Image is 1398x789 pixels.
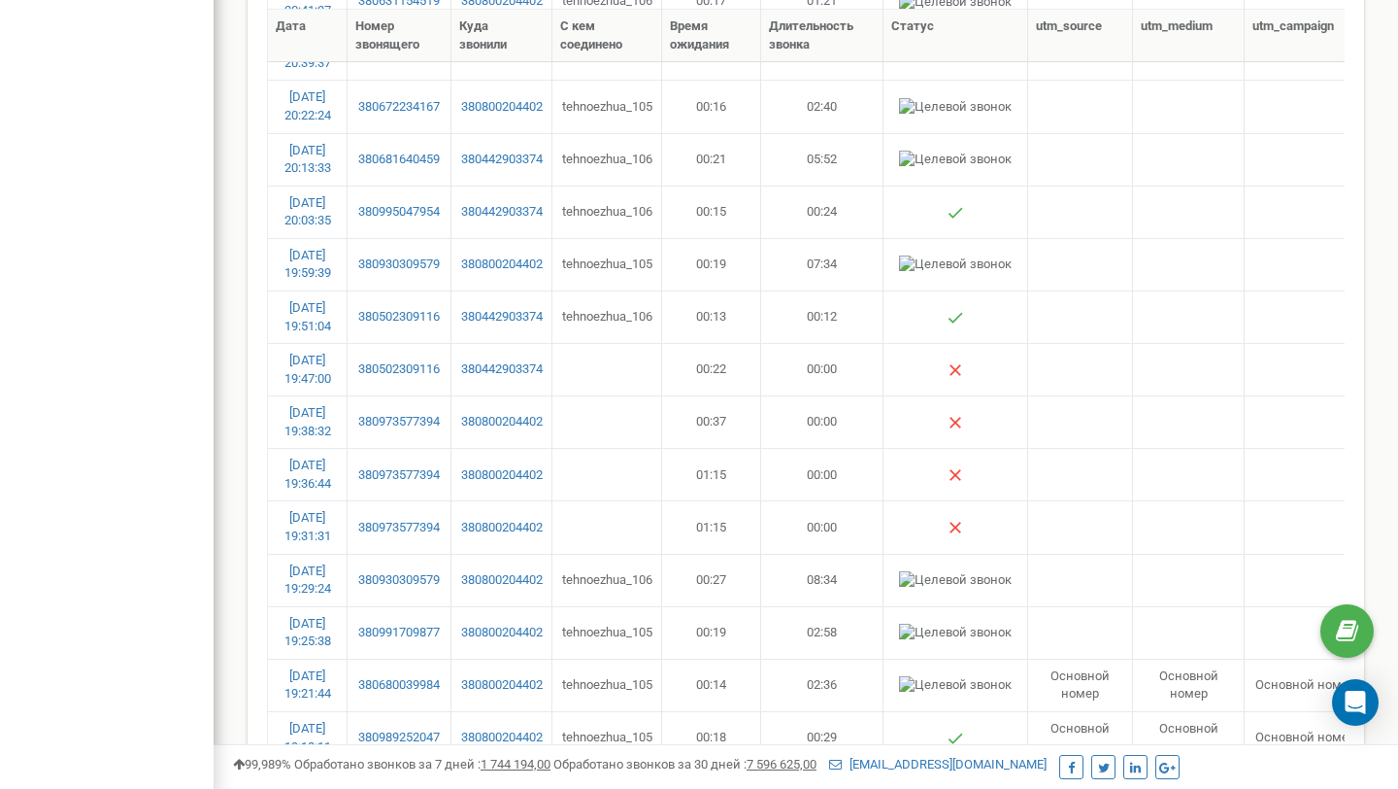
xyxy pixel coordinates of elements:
[761,238,884,291] td: 07:34
[948,415,963,430] img: Нет ответа
[459,360,545,379] a: 380442903374
[552,80,661,132] td: tehnoezhua_105
[662,554,761,606] td: 00:27
[451,10,553,62] th: Куда звонили
[662,186,761,238] td: 00:15
[355,729,442,747] a: 380989252047
[662,291,761,343] td: 00:13
[284,89,331,122] a: [DATE] 20:22:24
[948,731,963,746] img: Отвечен
[459,308,545,326] a: 380442903374
[761,395,884,448] td: 00:00
[459,676,545,695] a: 380800204402
[747,757,816,772] u: 7 596 625,00
[761,606,884,659] td: 02:58
[662,343,761,395] td: 00:22
[284,300,331,333] a: [DATE] 19:51:04
[355,413,442,431] a: 380973577394
[1133,659,1245,711] td: Основной номер
[355,203,442,222] a: 380995047954
[1133,10,1245,62] th: utm_medium
[284,564,331,597] a: [DATE] 19:29:24
[761,448,884,500] td: 00:00
[761,186,884,238] td: 00:24
[761,133,884,186] td: 05:52
[552,291,661,343] td: tehnoezhua_106
[552,711,661,764] td: tehnoezhua_105
[899,256,1012,274] img: Целевой звонок
[662,448,761,500] td: 01:15
[459,98,545,117] a: 380800204402
[355,151,442,169] a: 380681640459
[899,98,1012,117] img: Целевой звонок
[948,467,963,483] img: Нет ответа
[1245,711,1366,764] td: Основной номер
[1245,659,1366,711] td: Основной номер
[284,405,331,438] a: [DATE] 19:38:32
[761,10,884,62] th: Длительность звонка
[662,133,761,186] td: 00:21
[1028,659,1132,711] td: Основной номер
[662,606,761,659] td: 00:19
[355,98,442,117] a: 380672234167
[552,554,661,606] td: tehnoezhua_106
[553,757,816,772] span: Обработано звонков за 30 дней :
[284,458,331,491] a: [DATE] 19:36:44
[662,238,761,291] td: 00:19
[761,711,884,764] td: 00:29
[284,721,331,754] a: [DATE] 19:18:11
[355,676,442,695] a: 380680039984
[348,10,450,62] th: Номер звонящего
[459,466,545,485] a: 380800204402
[284,248,331,281] a: [DATE] 19:59:39
[899,676,1012,695] img: Целевой звонок
[552,133,661,186] td: tehnoezhua_106
[284,37,331,70] a: [DATE] 20:39:37
[662,80,761,132] td: 00:16
[355,519,442,537] a: 380973577394
[1028,10,1132,62] th: utm_source
[459,624,545,642] a: 380800204402
[459,151,545,169] a: 380442903374
[355,360,442,379] a: 380502309116
[1028,711,1132,764] td: Основной номер
[459,256,545,274] a: 380800204402
[899,151,1012,169] img: Целевой звонок
[355,308,442,326] a: 380502309116
[761,80,884,132] td: 02:40
[662,395,761,448] td: 00:37
[355,624,442,642] a: 380991709877
[662,659,761,711] td: 00:14
[459,413,545,431] a: 380800204402
[899,624,1012,642] img: Целевой звонок
[552,238,661,291] td: tehnoezhua_105
[829,757,1047,772] a: [EMAIL_ADDRESS][DOMAIN_NAME]
[294,757,550,772] span: Обработано звонков за 7 дней :
[459,519,545,537] a: 380800204402
[948,520,963,535] img: Нет ответа
[552,606,661,659] td: tehnoezhua_105
[284,510,331,543] a: [DATE] 19:31:31
[233,757,291,772] span: 99,989%
[948,205,963,221] img: Отвечен
[459,203,545,222] a: 380442903374
[662,711,761,764] td: 00:18
[761,554,884,606] td: 08:34
[355,256,442,274] a: 380930309579
[883,10,1028,62] th: Статус
[284,353,331,386] a: [DATE] 19:47:00
[761,500,884,553] td: 00:00
[268,10,348,62] th: Дата
[459,729,545,747] a: 380800204402
[761,659,884,711] td: 02:36
[1245,10,1366,62] th: utm_campaign
[355,466,442,485] a: 380973577394
[552,659,661,711] td: tehnoezhua_105
[284,143,331,176] a: [DATE] 20:13:33
[761,291,884,343] td: 00:12
[948,362,963,378] img: Нет ответа
[899,571,1012,590] img: Целевой звонок
[459,571,545,590] a: 380800204402
[481,757,550,772] u: 1 744 194,00
[662,500,761,553] td: 01:15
